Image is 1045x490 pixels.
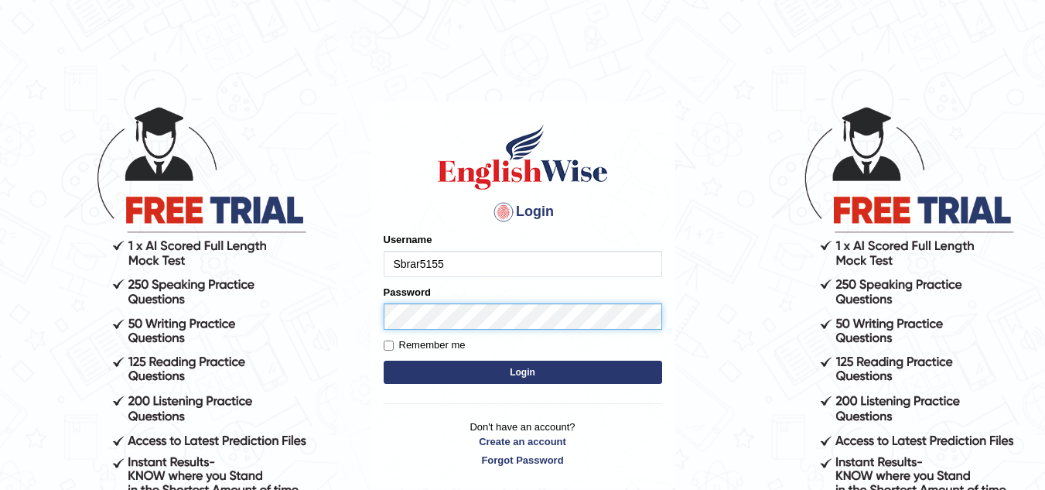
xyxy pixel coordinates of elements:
[384,453,662,468] a: Forgot Password
[384,232,432,247] label: Username
[384,200,662,224] h4: Login
[435,122,611,192] img: Logo of English Wise sign in for intelligent practice with AI
[384,285,431,300] label: Password
[384,420,662,468] p: Don't have an account?
[384,341,394,351] input: Remember me
[384,361,662,384] button: Login
[384,434,662,449] a: Create an account
[384,338,466,353] label: Remember me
